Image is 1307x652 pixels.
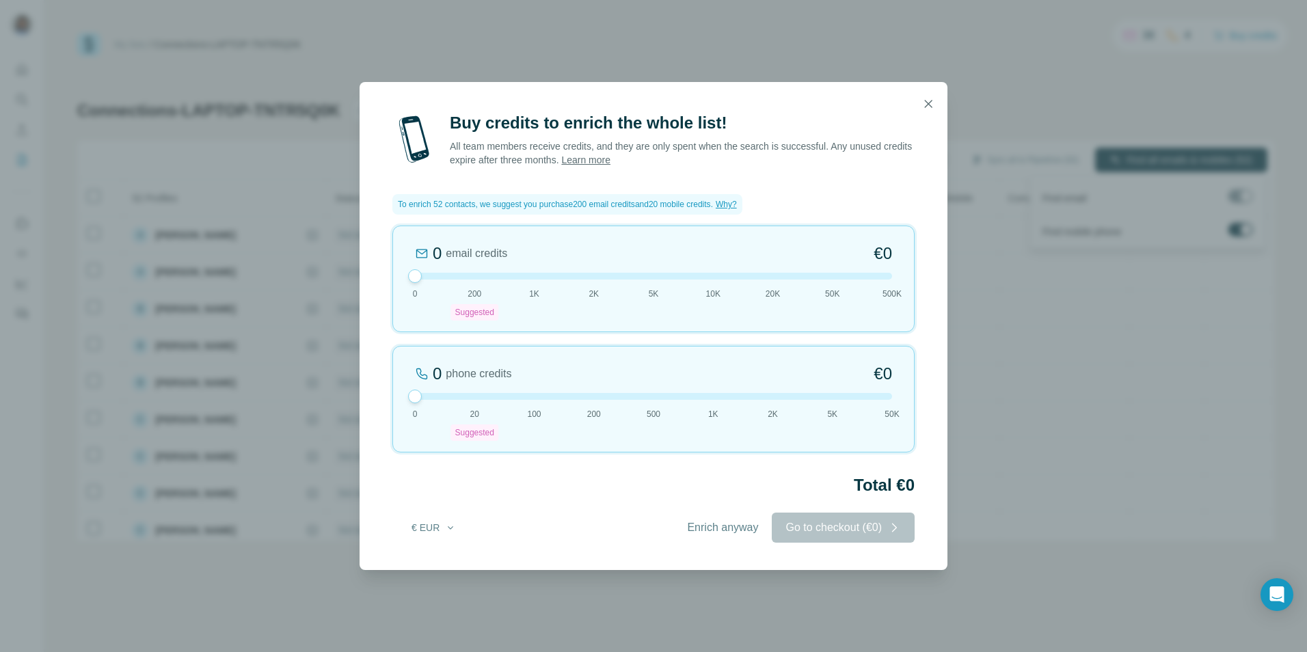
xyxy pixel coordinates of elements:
[450,139,915,167] p: All team members receive credits, and they are only spent when the search is successful. Any unus...
[402,515,466,540] button: € EUR
[673,513,772,543] button: Enrich anyway
[446,366,511,382] span: phone credits
[413,408,418,420] span: 0
[392,474,915,496] h2: Total €0
[885,408,899,420] span: 50K
[874,363,892,385] span: €0
[468,288,481,300] span: 200
[561,154,610,165] a: Learn more
[716,200,737,209] span: Why?
[874,243,892,264] span: €0
[451,304,498,321] div: Suggested
[451,424,498,441] div: Suggested
[647,408,660,420] span: 500
[587,408,601,420] span: 200
[433,363,442,385] div: 0
[446,245,507,262] span: email credits
[398,198,713,210] span: To enrich 52 contacts, we suggest you purchase 200 email credits and 20 mobile credits .
[649,288,659,300] span: 5K
[882,288,902,300] span: 500K
[589,288,599,300] span: 2K
[1261,578,1293,611] div: Open Intercom Messenger
[766,288,780,300] span: 20K
[708,408,718,420] span: 1K
[433,243,442,264] div: 0
[529,288,539,300] span: 1K
[827,408,837,420] span: 5K
[825,288,839,300] span: 50K
[470,408,479,420] span: 20
[413,288,418,300] span: 0
[706,288,720,300] span: 10K
[392,112,436,167] img: mobile-phone
[687,519,758,536] span: Enrich anyway
[527,408,541,420] span: 100
[768,408,778,420] span: 2K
